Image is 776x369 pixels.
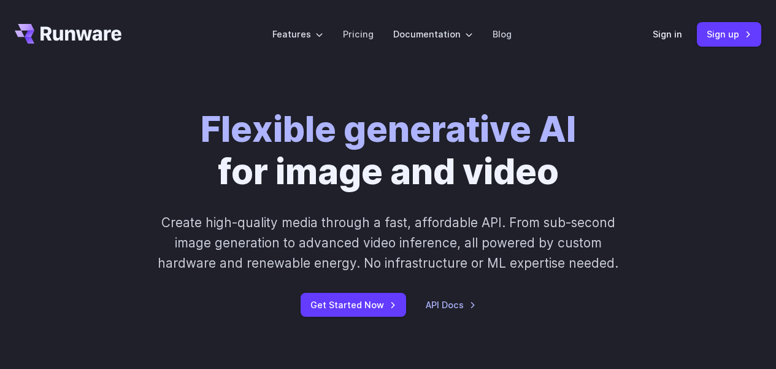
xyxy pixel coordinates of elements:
a: API Docs [426,298,476,312]
a: Go to / [15,24,121,44]
a: Blog [493,27,512,41]
a: Sign in [653,27,682,41]
a: Get Started Now [301,293,406,317]
p: Create high-quality media through a fast, affordable API. From sub-second image generation to adv... [149,212,627,274]
h1: for image and video [201,108,576,193]
a: Sign up [697,22,761,46]
label: Features [272,27,323,41]
label: Documentation [393,27,473,41]
a: Pricing [343,27,374,41]
strong: Flexible generative AI [201,107,576,150]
